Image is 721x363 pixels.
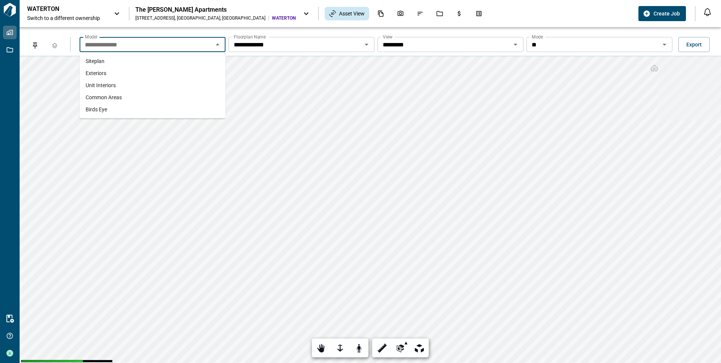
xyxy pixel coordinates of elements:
button: Open notification feed [701,6,713,18]
span: Create Job [654,10,680,17]
span: Siteplan [86,57,104,65]
div: The [PERSON_NAME] Apartments [135,6,296,14]
div: [STREET_ADDRESS] , [GEOGRAPHIC_DATA] , [GEOGRAPHIC_DATA] [135,15,265,21]
span: Switch to a different ownership [27,14,106,22]
button: Open [659,39,670,50]
label: Model [85,34,97,40]
span: WATERTON [272,15,296,21]
div: Photos [393,7,408,20]
div: Documents [373,7,389,20]
span: Unit Interiors [86,82,116,89]
span: Export [686,41,702,48]
button: Export [678,37,710,52]
label: Mode [532,34,543,40]
span: Exteriors [86,69,106,77]
button: Open [510,39,521,50]
button: Open [361,39,372,50]
div: Takeoff Center [471,7,487,20]
button: Close [212,39,223,50]
div: Asset View [325,7,369,20]
div: Issues & Info [412,7,428,20]
span: Birds Eye [86,106,107,113]
p: WATERTON [27,5,95,13]
div: Jobs [432,7,448,20]
span: Common Areas [86,94,122,101]
label: Floorplan Name [234,34,266,40]
span: Asset View [339,10,365,17]
div: Budgets [451,7,467,20]
label: View [383,34,393,40]
button: Create Job [638,6,686,21]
